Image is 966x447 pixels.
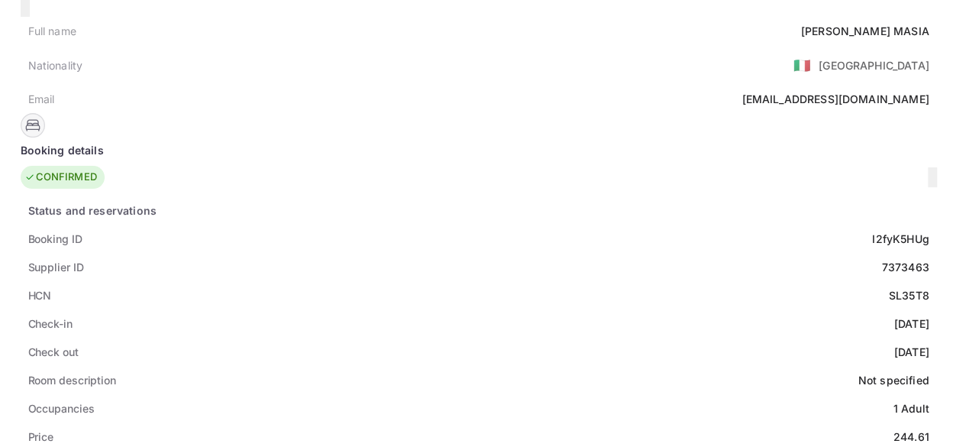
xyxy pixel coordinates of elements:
div: I2fyK5HUg [872,231,929,247]
div: Check out [28,344,79,360]
div: [DATE] [894,344,929,360]
div: Full name [28,23,76,39]
div: Not specified [858,372,929,388]
div: Check-in [28,316,73,332]
div: SL35T8 [889,287,929,303]
div: [PERSON_NAME] MASIA [801,23,929,39]
div: CONFIRMED [24,170,97,185]
div: Occupancies [28,400,95,416]
div: Status and reservations [28,202,157,219]
div: 1 Adult [893,400,929,416]
div: Supplier ID [28,259,84,275]
span: United States [793,51,811,79]
div: [DATE] [894,316,929,332]
div: [EMAIL_ADDRESS][DOMAIN_NAME] [741,91,929,107]
div: HCN [28,287,52,303]
div: [GEOGRAPHIC_DATA] [819,57,929,73]
div: 244.61 [893,429,929,445]
div: Price [28,429,54,445]
div: Email [28,91,55,107]
div: Nationality [28,57,83,73]
div: Booking details [21,142,937,158]
div: Booking ID [28,231,82,247]
div: Room description [28,372,116,388]
div: 7373463 [881,259,929,275]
